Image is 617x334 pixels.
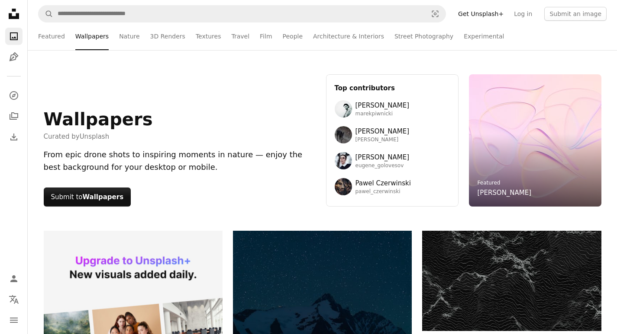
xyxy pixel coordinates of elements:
span: [PERSON_NAME] [355,100,410,111]
a: Experimental [464,22,504,50]
a: Avatar of user Wolfgang Hasselmann[PERSON_NAME][PERSON_NAME] [335,126,450,143]
div: From epic drone shots to inspiring moments in nature — enjoy the best background for your desktop... [44,149,316,174]
a: Illustrations [5,48,23,66]
a: Snowy mountain peak under a starry night sky [233,286,412,294]
span: [PERSON_NAME] [355,137,410,143]
a: Unsplash [80,133,110,140]
a: Nature [119,22,139,50]
a: Avatar of user Marek Piwnicki[PERSON_NAME]marekpiwnicki [335,100,450,118]
span: pawel_czerwinski [355,188,411,195]
button: Language [5,291,23,308]
img: Avatar of user Marek Piwnicki [335,100,352,118]
span: eugene_golovesov [355,162,410,169]
a: Textures [196,22,221,50]
img: Abstract dark landscape with textured mountain peaks. [422,231,601,331]
span: [PERSON_NAME] [355,152,410,162]
img: Avatar of user Wolfgang Hasselmann [335,126,352,143]
a: Photos [5,28,23,45]
h1: Wallpapers [44,109,153,130]
a: Film [260,22,272,50]
a: 3D Renders [150,22,185,50]
a: [PERSON_NAME] [478,188,532,198]
form: Find visuals sitewide [38,5,446,22]
a: Download History [5,128,23,146]
a: Explore [5,87,23,104]
button: Menu [5,312,23,329]
a: Log in [509,7,537,21]
strong: Wallpapers [83,193,124,201]
a: Log in / Sign up [5,270,23,287]
span: [PERSON_NAME] [355,126,410,137]
a: People [283,22,303,50]
a: Avatar of user Pawel CzerwinskiPawel Czerwinskipawel_czerwinski [335,178,450,195]
a: Street Photography [394,22,453,50]
span: marekpiwnicki [355,111,410,118]
a: Featured [478,180,501,186]
img: Avatar of user Pawel Czerwinski [335,178,352,195]
img: Avatar of user Eugene Golovesov [335,152,352,169]
a: Collections [5,108,23,125]
a: Avatar of user Eugene Golovesov[PERSON_NAME]eugene_golovesov [335,152,450,169]
button: Visual search [425,6,446,22]
button: Submit toWallpapers [44,188,131,207]
h3: Top contributors [335,83,450,93]
a: Architecture & Interiors [313,22,384,50]
a: Abstract dark landscape with textured mountain peaks. [422,277,601,285]
button: Search Unsplash [39,6,53,22]
a: Travel [231,22,249,50]
a: Get Unsplash+ [453,7,509,21]
span: Curated by [44,131,153,142]
button: Submit an image [544,7,607,21]
span: Pawel Czerwinski [355,178,411,188]
a: Featured [38,22,65,50]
